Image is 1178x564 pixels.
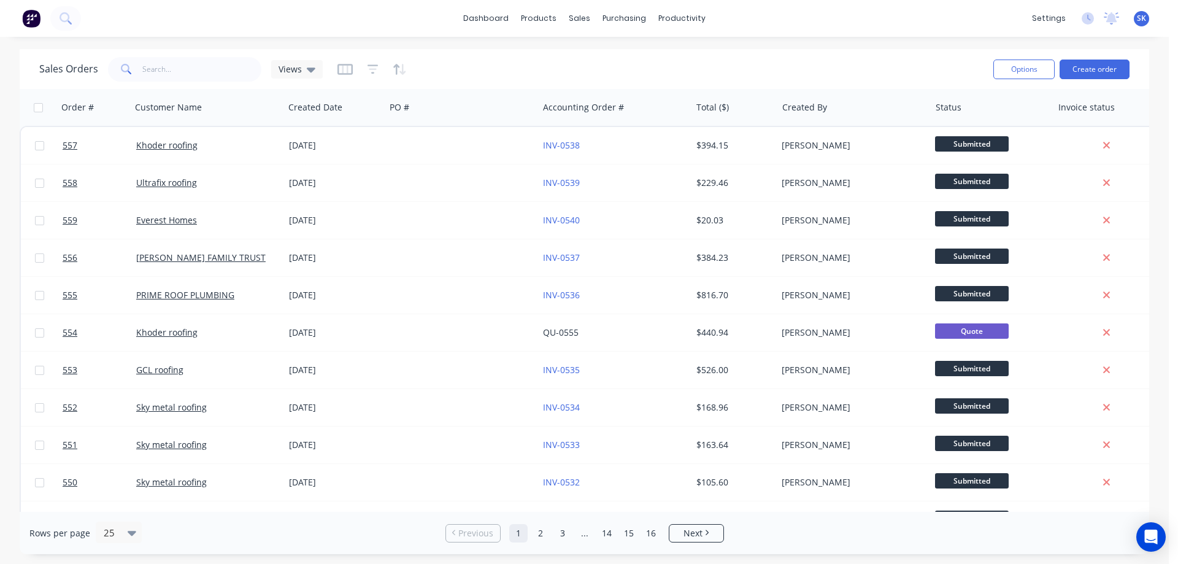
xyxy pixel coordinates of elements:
div: [PERSON_NAME] [782,214,918,226]
div: [DATE] [289,252,380,264]
div: [PERSON_NAME] [782,289,918,301]
ul: Pagination [441,524,729,543]
span: 556 [63,252,77,264]
div: [DATE] [289,177,380,189]
div: [PERSON_NAME] [782,252,918,264]
div: $163.64 [696,439,768,451]
div: settings [1026,9,1072,28]
span: Submitted [935,473,1009,489]
span: 559 [63,214,77,226]
span: 553 [63,364,77,376]
div: $20.03 [696,214,768,226]
a: Page 16 [642,524,660,543]
a: 554 [63,314,136,351]
div: [PERSON_NAME] [782,364,918,376]
div: Created By [782,101,827,114]
div: [PERSON_NAME] [782,401,918,414]
div: Accounting Order # [543,101,624,114]
div: $229.46 [696,177,768,189]
a: dashboard [457,9,515,28]
span: Submitted [935,136,1009,152]
a: Page 2 [531,524,550,543]
a: INV-0539 [543,177,580,188]
a: INV-0537 [543,252,580,263]
div: [DATE] [289,439,380,451]
a: INV-0538 [543,139,580,151]
div: Customer Name [135,101,202,114]
span: SK [1137,13,1146,24]
span: Submitted [935,286,1009,301]
a: 556 [63,239,136,276]
button: Options [993,60,1055,79]
a: 550 [63,464,136,501]
div: sales [563,9,596,28]
span: 551 [63,439,77,451]
button: Create order [1060,60,1130,79]
span: Submitted [935,249,1009,264]
div: [PERSON_NAME] [782,139,918,152]
div: $394.15 [696,139,768,152]
a: Page 15 [620,524,638,543]
div: [DATE] [289,401,380,414]
div: $384.23 [696,252,768,264]
div: [DATE] [289,139,380,152]
a: Sky metal roofing [136,476,207,488]
a: Page 1 is your current page [509,524,528,543]
span: 552 [63,401,77,414]
a: INV-0540 [543,214,580,226]
div: [PERSON_NAME] [782,177,918,189]
a: Page 3 [553,524,572,543]
a: Sky metal roofing [136,401,207,413]
div: [DATE] [289,476,380,489]
a: Next page [669,527,723,539]
div: Invoice status [1058,101,1115,114]
div: $105.60 [696,476,768,489]
div: products [515,9,563,28]
div: Created Date [288,101,342,114]
span: 557 [63,139,77,152]
div: [PERSON_NAME] [782,476,918,489]
a: 555 [63,277,136,314]
div: [PERSON_NAME] [782,326,918,339]
div: Open Intercom Messenger [1136,522,1166,552]
span: Submitted [935,211,1009,226]
div: $526.00 [696,364,768,376]
a: INV-0535 [543,364,580,376]
a: Previous page [446,527,500,539]
div: $440.94 [696,326,768,339]
a: Ultrafix roofing [136,177,197,188]
span: 555 [63,289,77,301]
div: [DATE] [289,214,380,226]
span: Quote [935,323,1009,339]
div: $816.70 [696,289,768,301]
span: Previous [458,527,493,539]
div: purchasing [596,9,652,28]
a: 551 [63,427,136,463]
span: Rows per page [29,527,90,539]
span: Next [683,527,703,539]
a: 552 [63,389,136,426]
a: Page 14 [598,524,616,543]
a: 558 [63,164,136,201]
div: Order # [61,101,94,114]
div: PO # [390,101,409,114]
div: Total ($) [696,101,729,114]
a: 557 [63,127,136,164]
input: Search... [142,57,262,82]
a: Khoder roofing [136,326,198,338]
h1: Sales Orders [39,63,98,75]
span: Views [279,63,302,75]
div: [DATE] [289,364,380,376]
a: 559 [63,202,136,239]
a: GCL roofing [136,364,183,376]
span: Submitted [935,436,1009,451]
a: Jump forward [576,524,594,543]
div: productivity [652,9,712,28]
a: [PERSON_NAME] FAMILY TRUST [136,252,266,263]
a: QU-0555 [543,326,579,338]
a: INV-0532 [543,476,580,488]
a: Sky metal roofing [136,439,207,450]
div: [DATE] [289,289,380,301]
div: [PERSON_NAME] [782,439,918,451]
span: 558 [63,177,77,189]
